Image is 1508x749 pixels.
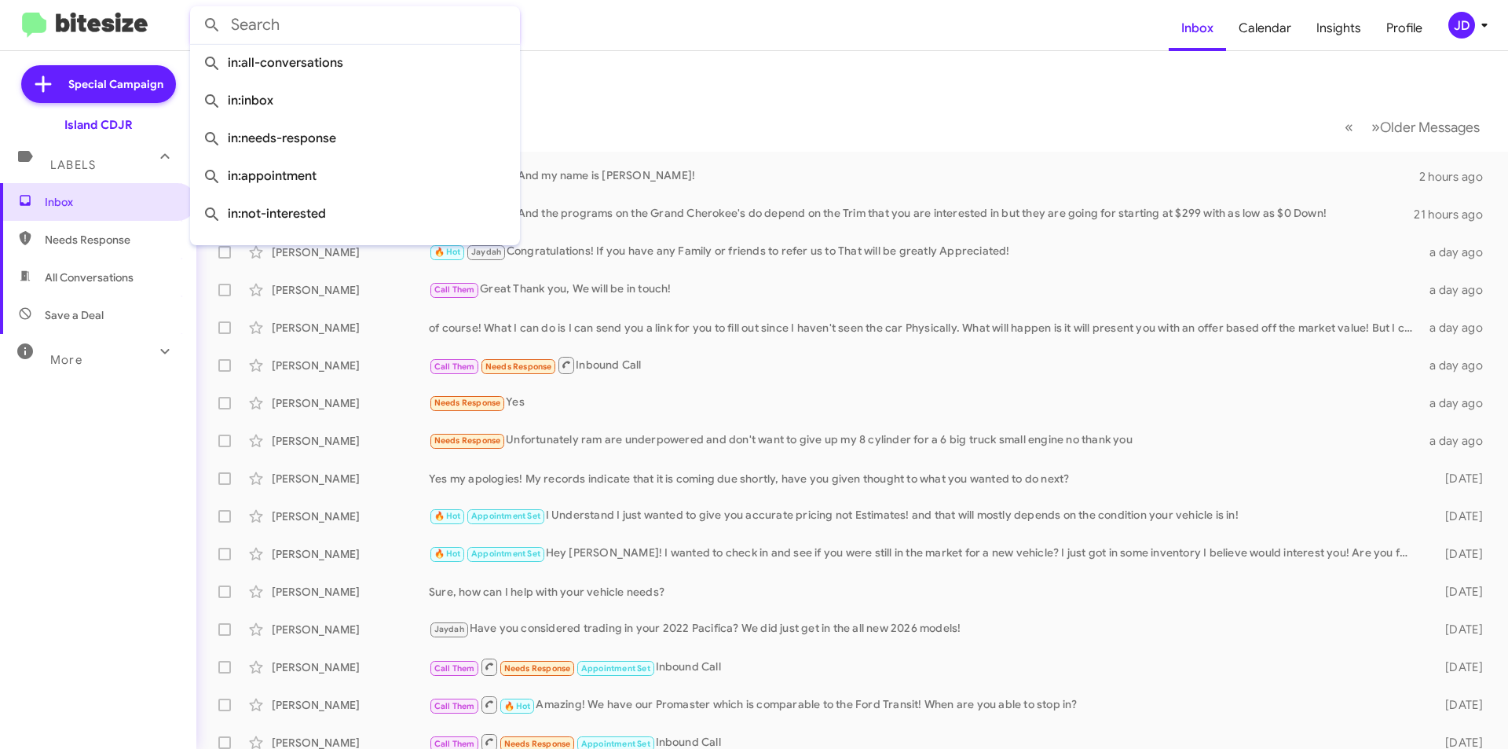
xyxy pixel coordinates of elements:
[434,511,461,521] span: 🔥 Hot
[272,320,429,336] div: [PERSON_NAME]
[45,307,104,323] span: Save a Deal
[1435,12,1491,39] button: JD
[272,584,429,600] div: [PERSON_NAME]
[429,584,1420,600] div: Sure, how can I help with your vehicle needs?
[203,44,507,82] span: in:all-conversations
[45,194,178,210] span: Inbox
[1420,584,1495,600] div: [DATE]
[272,622,429,637] div: [PERSON_NAME]
[1362,111,1489,143] button: Next
[203,233,507,270] span: in:sold-verified
[429,281,1420,299] div: Great Thank you, We will be in touch!
[1420,697,1495,713] div: [DATE]
[1420,282,1495,298] div: a day ago
[1420,546,1495,562] div: [DATE]
[272,697,429,713] div: [PERSON_NAME]
[434,435,501,446] span: Needs Response
[1304,6,1374,51] a: Insights
[471,549,540,559] span: Appointment Set
[1414,207,1495,222] div: 21 hours ago
[434,701,475,711] span: Call Them
[429,695,1420,714] div: Amazing! We have our Promaster which is comparable to the Ford Transit! When are you able to stop...
[1335,111,1363,143] button: Previous
[1420,622,1495,637] div: [DATE]
[45,270,134,285] span: All Conversations
[1448,12,1475,39] div: JD
[203,119,507,157] span: in:needs-response
[203,82,507,119] span: in:inbox
[429,431,1420,450] div: Unfortunately ram are underpowered and don't want to give up my 8 cylinder for a 6 big truck smal...
[1420,244,1495,260] div: a day ago
[68,76,163,92] span: Special Campaign
[272,659,429,675] div: [PERSON_NAME]
[1420,659,1495,675] div: [DATE]
[1420,395,1495,411] div: a day ago
[1336,111,1489,143] nav: Page navigation example
[429,167,1419,185] div: And my name is [PERSON_NAME]!
[429,620,1420,638] div: Have you considered trading in your 2022 Pacifica? We did just get in the all new 2026 models!
[1420,320,1495,336] div: a day ago
[581,739,650,749] span: Appointment Set
[1420,509,1495,524] div: [DATE]
[272,546,429,562] div: [PERSON_NAME]
[581,663,650,674] span: Appointment Set
[45,232,178,248] span: Needs Response
[272,244,429,260] div: [PERSON_NAME]
[50,353,82,367] span: More
[1419,169,1495,185] div: 2 hours ago
[272,395,429,411] div: [PERSON_NAME]
[1420,471,1495,486] div: [DATE]
[434,247,461,257] span: 🔥 Hot
[429,394,1420,412] div: Yes
[504,701,531,711] span: 🔥 Hot
[272,282,429,298] div: [PERSON_NAME]
[504,739,571,749] span: Needs Response
[50,158,96,172] span: Labels
[471,511,540,521] span: Appointment Set
[272,358,429,373] div: [PERSON_NAME]
[1345,117,1353,137] span: «
[1371,117,1380,137] span: »
[203,157,507,195] span: in:appointment
[429,657,1420,677] div: Inbound Call
[272,433,429,449] div: [PERSON_NAME]
[1374,6,1435,51] a: Profile
[1380,119,1480,136] span: Older Messages
[21,65,176,103] a: Special Campaign
[434,398,501,408] span: Needs Response
[64,117,133,133] div: Island CDJR
[429,545,1420,563] div: Hey [PERSON_NAME]! I wanted to check in and see if you were still in the market for a new vehicle...
[429,205,1414,223] div: And the programs on the Grand Cherokee's do depend on the Trim that you are interested in but the...
[485,362,552,372] span: Needs Response
[504,663,571,674] span: Needs Response
[429,320,1420,336] div: of course! What I can do is I can send you a link for you to fill out since I haven't seen the ca...
[1169,6,1226,51] a: Inbox
[429,355,1420,375] div: Inbound Call
[272,509,429,524] div: [PERSON_NAME]
[471,247,501,257] span: Jaydah
[203,195,507,233] span: in:not-interested
[434,285,475,295] span: Call Them
[1226,6,1304,51] a: Calendar
[190,6,520,44] input: Search
[434,362,475,372] span: Call Them
[429,507,1420,525] div: I Understand I just wanted to give you accurate pricing not Estimates! and that will mostly depen...
[434,663,475,674] span: Call Them
[434,549,461,559] span: 🔥 Hot
[434,624,464,634] span: Jaydah
[434,739,475,749] span: Call Them
[272,471,429,486] div: [PERSON_NAME]
[1420,433,1495,449] div: a day ago
[429,471,1420,486] div: Yes my apologies! My records indicate that it is coming due shortly, have you given thought to wh...
[429,243,1420,261] div: Congratulations! If you have any Family or friends to refer us to That will be greatly Appreciated!
[1420,358,1495,373] div: a day ago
